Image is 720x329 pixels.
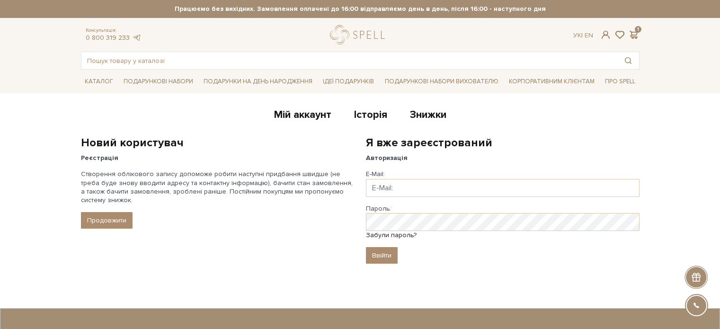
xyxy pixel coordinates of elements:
input: Пошук товару у каталозі [81,52,617,69]
a: Історія [354,108,387,124]
a: logo [330,25,389,44]
a: Корпоративним клієнтам [505,73,598,89]
h2: Я вже зареєстрований [366,135,640,150]
a: Подарункові набори [120,74,197,89]
a: Знижки [410,108,446,124]
a: Забули пароль? [366,231,417,239]
a: Подарункові набори вихователю [381,73,502,89]
a: Подарунки на День народження [200,74,316,89]
a: Продовжити [81,212,133,229]
label: Пароль: [366,205,391,213]
input: E-Mail: [366,179,640,197]
button: Пошук товару у каталозі [617,52,639,69]
a: Мій аккаунт [274,108,331,124]
input: Ввійти [366,247,398,264]
a: Ідеї подарунків [319,74,378,89]
label: E-Mail: [366,170,385,178]
a: telegram [132,34,142,42]
a: Каталог [81,74,117,89]
p: Створення облікового запису допоможе робити наступні придбання швидше (не треба буде знову вводит... [81,170,355,205]
strong: Працюємо без вихідних. Замовлення оплачені до 16:00 відправляємо день в день, після 16:00 - насту... [81,5,640,13]
strong: Реєстрація [81,154,118,162]
h2: Новий користувач [81,135,355,150]
span: Консультація: [86,27,142,34]
span: | [581,31,583,39]
strong: Авторизація [366,154,408,162]
a: En [585,31,593,39]
div: Ук [573,31,593,40]
a: Про Spell [601,74,639,89]
a: 0 800 319 233 [86,34,130,42]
